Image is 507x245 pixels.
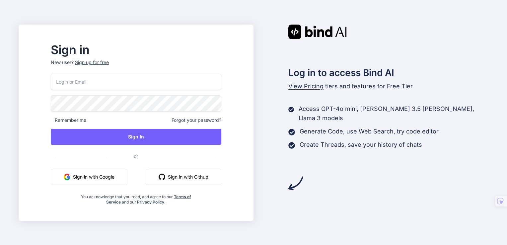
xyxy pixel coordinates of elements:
span: View Pricing [288,83,324,90]
img: github [159,174,165,180]
img: google [64,174,70,180]
img: arrow [288,176,303,191]
p: New user? [51,59,221,74]
div: You acknowledge that you read, and agree to our and our [79,190,193,205]
span: Remember me [51,117,86,123]
p: Access GPT-4o mini, [PERSON_NAME] 3.5 [PERSON_NAME], Llama 3 models [299,104,488,123]
a: Privacy Policy. [137,200,166,204]
p: Generate Code, use Web Search, try code editor [300,127,439,136]
h2: Sign in [51,44,221,55]
span: Forgot your password? [172,117,221,123]
span: or [107,148,165,164]
h2: Log in to access Bind AI [288,66,489,80]
p: Create Threads, save your history of chats [300,140,422,149]
img: Bind AI logo [288,25,347,39]
a: Terms of Service [106,194,191,204]
button: Sign in with Google [51,169,127,185]
input: Login or Email [51,74,221,90]
button: Sign In [51,129,221,145]
button: Sign in with Github [146,169,221,185]
div: Sign up for free [75,59,109,66]
p: tiers and features for Free Tier [288,82,489,91]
